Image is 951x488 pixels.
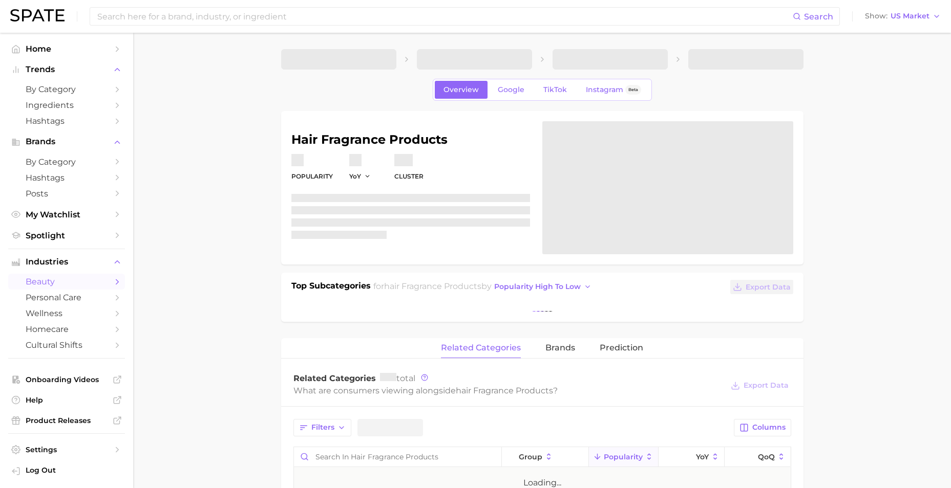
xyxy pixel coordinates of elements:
[8,372,125,387] a: Onboarding Videos
[26,395,108,405] span: Help
[725,447,790,467] button: QoQ
[8,305,125,321] a: wellness
[604,453,643,461] span: Popularity
[8,337,125,353] a: cultural shifts
[728,379,791,393] button: Export Data
[891,13,929,19] span: US Market
[502,447,589,467] button: group
[8,113,125,129] a: Hashtags
[8,134,125,149] button: Brands
[744,381,789,390] span: Export Data
[8,170,125,186] a: Hashtags
[8,392,125,408] a: Help
[600,343,643,352] span: Prediction
[293,384,724,397] div: What are consumers viewing alongside ?
[26,157,108,167] span: by Category
[26,44,108,54] span: Home
[394,170,424,183] dt: cluster
[543,85,567,94] span: TikTok
[443,85,479,94] span: Overview
[435,81,488,99] a: Overview
[26,375,108,384] span: Onboarding Videos
[26,189,108,198] span: Posts
[628,85,638,94] span: Beta
[10,9,65,21] img: SPATE
[8,462,125,480] a: Log out. Currently logged in with e-mail rina.brinas@loreal.com.
[26,340,108,350] span: cultural shifts
[734,419,791,436] button: Columns
[26,308,108,318] span: wellness
[696,453,709,461] span: YoY
[8,442,125,457] a: Settings
[291,134,530,146] h1: hair fragrance products
[746,283,791,292] span: Export Data
[441,343,521,352] span: related categories
[577,81,650,99] a: InstagramBeta
[492,280,595,294] button: popularity high to low
[545,343,575,352] span: brands
[380,373,415,383] span: total
[26,465,117,475] span: Log Out
[293,419,351,436] button: Filters
[8,274,125,290] a: beauty
[26,445,108,454] span: Settings
[311,423,334,432] span: Filters
[26,84,108,94] span: by Category
[758,453,775,461] span: QoQ
[8,81,125,97] a: by Category
[26,257,108,267] span: Industries
[8,97,125,113] a: Ingredients
[349,172,361,181] span: YoY
[8,154,125,170] a: by Category
[26,116,108,126] span: Hashtags
[730,280,793,294] button: Export Data
[349,172,371,181] button: YoY
[8,413,125,428] a: Product Releases
[498,85,524,94] span: Google
[8,186,125,202] a: Posts
[291,170,333,183] dt: Popularity
[26,231,108,240] span: Spotlight
[384,281,481,291] span: hair fragrance products
[456,386,553,395] span: hair fragrance products
[26,65,108,74] span: Trends
[752,423,786,432] span: Columns
[26,137,108,146] span: Brands
[8,41,125,57] a: Home
[519,453,542,461] span: group
[589,447,659,467] button: Popularity
[659,447,725,467] button: YoY
[8,254,125,270] button: Industries
[293,373,376,383] span: Related Categories
[96,8,793,25] input: Search here for a brand, industry, or ingredient
[26,173,108,183] span: Hashtags
[494,282,581,291] span: popularity high to low
[26,324,108,334] span: homecare
[535,81,576,99] a: TikTok
[804,12,833,21] span: Search
[373,281,595,291] span: for by
[26,293,108,302] span: personal care
[8,62,125,77] button: Trends
[8,321,125,337] a: homecare
[26,277,108,286] span: beauty
[26,100,108,110] span: Ingredients
[865,13,887,19] span: Show
[8,228,125,243] a: Spotlight
[294,447,501,467] input: Search in hair fragrance products
[8,207,125,223] a: My Watchlist
[586,85,623,94] span: Instagram
[291,280,371,295] h1: Top Subcategories
[489,81,533,99] a: Google
[862,10,943,23] button: ShowUS Market
[8,290,125,305] a: personal care
[26,416,108,425] span: Product Releases
[26,210,108,219] span: My Watchlist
